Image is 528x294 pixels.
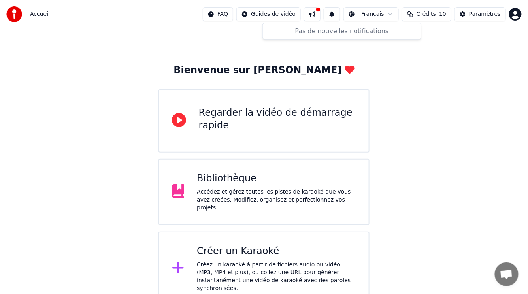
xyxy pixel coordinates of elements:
div: Accédez et gérez toutes les pistes de karaoké que vous avez créées. Modifiez, organisez et perfec... [197,188,356,212]
div: Créez un karaoké à partir de fichiers audio ou vidéo (MP3, MP4 et plus), ou collez une URL pour g... [197,261,356,292]
div: Bienvenue sur [PERSON_NAME] [173,64,354,77]
div: Bibliothèque [197,172,356,185]
span: Crédits [417,10,436,18]
img: youka [6,6,22,22]
span: Accueil [30,10,50,18]
button: Guides de vidéo [236,7,301,21]
button: Crédits10 [402,7,451,21]
div: Paramètres [469,10,501,18]
div: Ouvrir le chat [495,262,519,286]
div: Créer un Karaoké [197,245,356,258]
button: Paramètres [454,7,506,21]
nav: breadcrumb [30,10,50,18]
div: Pas de nouvelles notifications [266,26,418,36]
span: 10 [439,10,446,18]
div: Regarder la vidéo de démarrage rapide [199,107,356,132]
button: FAQ [203,7,233,21]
